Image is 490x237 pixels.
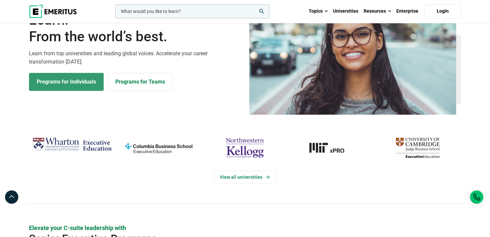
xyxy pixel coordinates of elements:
[29,73,104,91] a: Explore Programs
[29,49,241,66] p: Learn from top universities and leading global voices. Accelerate your career transformation [DATE].
[29,28,241,45] span: From the world’s best.
[424,4,461,18] a: Login
[292,135,371,161] a: MIT-xPRO
[214,171,276,183] a: View Universities
[205,135,285,161] img: northwestern-kellogg
[32,135,112,154] img: Wharton Executive Education
[29,12,241,45] h1: Learn.
[29,224,461,232] p: Elevate your C-suite leadership with
[108,73,173,91] a: Explore for Business
[378,135,458,161] img: cambridge-judge-business-school
[119,135,198,161] img: columbia-business-school
[115,4,269,18] input: woocommerce-product-search-field-0
[292,135,371,161] img: MIT xPRO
